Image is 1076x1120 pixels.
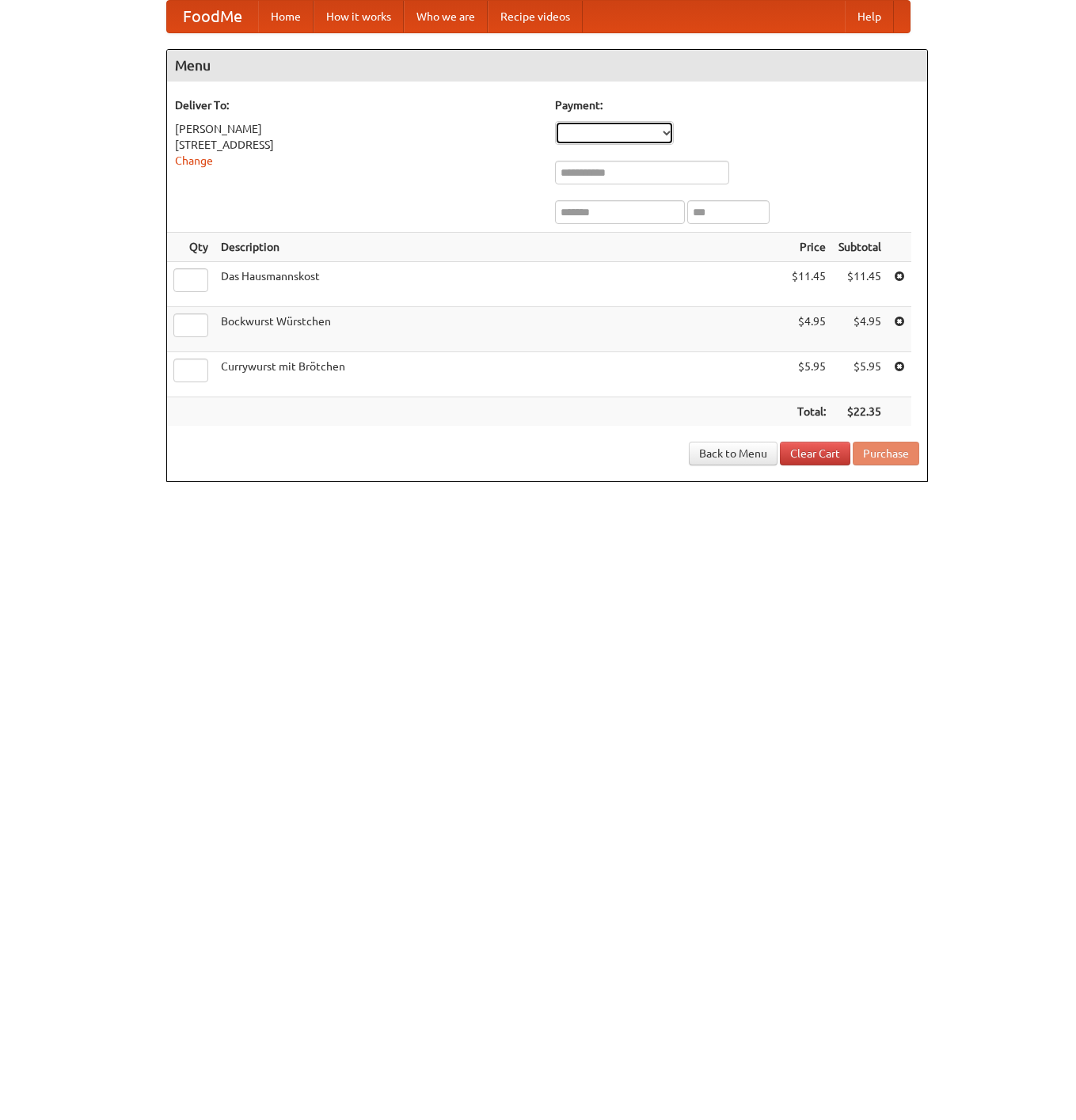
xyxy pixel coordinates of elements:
[853,442,919,465] button: Purchase
[689,442,778,465] a: Back to Menu
[215,233,785,262] th: Description
[832,262,888,307] td: $11.45
[785,262,832,307] td: $11.45
[832,233,888,262] th: Subtotal
[314,1,404,32] a: How it works
[785,397,832,427] th: Total:
[785,352,832,397] td: $5.95
[167,50,927,82] h4: Menu
[167,233,215,262] th: Qty
[832,352,888,397] td: $5.95
[785,307,832,352] td: $4.95
[258,1,314,32] a: Home
[780,442,850,465] a: Clear Cart
[175,121,539,137] div: [PERSON_NAME]
[215,307,785,352] td: Bockwurst Würstchen
[175,97,539,113] h5: Deliver To:
[175,137,539,153] div: [STREET_ADDRESS]
[167,1,258,32] a: FoodMe
[832,307,888,352] td: $4.95
[215,352,785,397] td: Currywurst mit Brötchen
[845,1,894,32] a: Help
[215,262,785,307] td: Das Hausmannskost
[404,1,488,32] a: Who we are
[555,97,919,113] h5: Payment:
[785,233,832,262] th: Price
[175,154,213,167] a: Change
[832,397,888,427] th: $22.35
[488,1,583,32] a: Recipe videos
